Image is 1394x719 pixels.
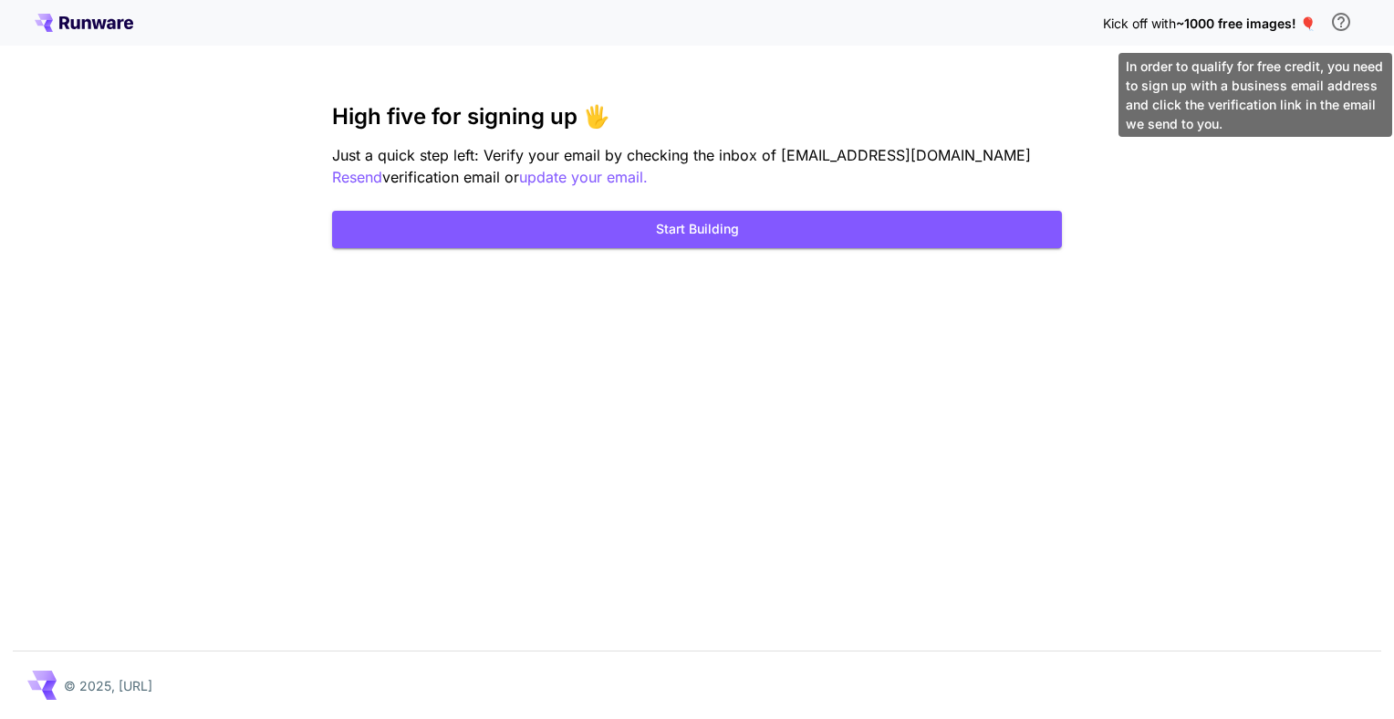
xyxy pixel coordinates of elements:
h3: High five for signing up 🖐️ [332,104,1062,130]
button: update your email. [519,166,648,189]
span: Just a quick step left: Verify your email by checking the inbox of [EMAIL_ADDRESS][DOMAIN_NAME] [332,146,1031,164]
span: Kick off with [1103,16,1176,31]
span: verification email or [382,168,519,186]
div: In order to qualify for free credit, you need to sign up with a business email address and click ... [1118,53,1392,137]
button: Resend [332,166,382,189]
button: In order to qualify for free credit, you need to sign up with a business email address and click ... [1323,4,1359,40]
button: Start Building [332,211,1062,248]
span: ~1000 free images! 🎈 [1176,16,1316,31]
p: © 2025, [URL] [64,676,152,695]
